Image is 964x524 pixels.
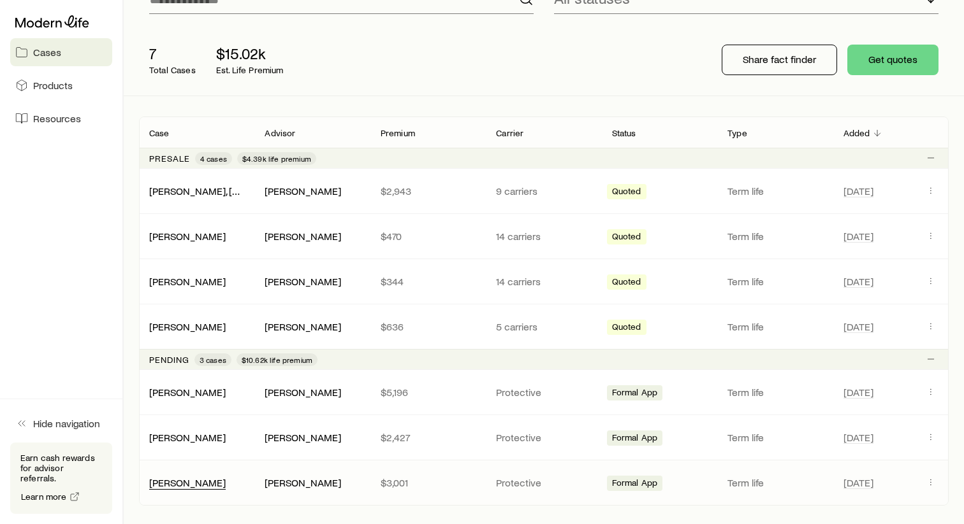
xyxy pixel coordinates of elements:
[843,476,873,489] span: [DATE]
[265,275,341,288] div: [PERSON_NAME]
[381,320,476,333] p: $636
[381,476,476,489] p: $3,001
[727,431,822,444] p: Term life
[847,45,938,75] button: Get quotes
[265,476,341,490] div: [PERSON_NAME]
[727,320,822,333] p: Term life
[496,185,591,197] p: 9 carriers
[10,443,112,514] div: Earn cash rewards for advisor referrals.Learn more
[612,322,641,335] span: Quoted
[496,476,591,489] p: Protective
[149,153,190,164] p: Presale
[381,128,415,138] p: Premium
[149,476,226,490] div: [PERSON_NAME]
[149,230,226,242] a: [PERSON_NAME]
[149,431,226,444] div: [PERSON_NAME]
[10,104,112,132] a: Resources
[612,387,658,400] span: Formal App
[139,117,949,506] div: Client cases
[265,386,341,399] div: [PERSON_NAME]
[843,275,873,288] span: [DATE]
[843,431,873,444] span: [DATE]
[149,128,170,138] p: Case
[727,275,822,288] p: Term life
[843,230,873,243] span: [DATE]
[612,432,658,446] span: Formal App
[216,45,284,62] p: $15.02k
[496,230,591,243] p: 14 carriers
[149,65,196,75] p: Total Cases
[200,355,226,365] span: 3 cases
[265,230,341,243] div: [PERSON_NAME]
[843,185,873,197] span: [DATE]
[727,386,822,399] p: Term life
[743,53,816,66] p: Share fact finder
[496,320,591,333] p: 5 carriers
[149,431,226,443] a: [PERSON_NAME]
[381,230,476,243] p: $470
[381,275,476,288] p: $344
[33,417,100,430] span: Hide navigation
[20,453,102,483] p: Earn cash rewards for advisor referrals.
[149,320,226,334] div: [PERSON_NAME]
[149,386,226,398] a: [PERSON_NAME]
[200,153,227,164] span: 4 cases
[33,112,81,125] span: Resources
[496,275,591,288] p: 14 carriers
[612,128,636,138] p: Status
[727,476,822,489] p: Term life
[722,45,837,75] button: Share fact finder
[612,478,658,491] span: Formal App
[149,185,305,197] a: [PERSON_NAME], [PERSON_NAME]
[727,185,822,197] p: Term life
[496,386,591,399] p: Protective
[843,386,873,399] span: [DATE]
[149,275,226,287] a: [PERSON_NAME]
[727,128,747,138] p: Type
[242,355,312,365] span: $10.62k life premium
[149,45,196,62] p: 7
[10,38,112,66] a: Cases
[265,431,341,444] div: [PERSON_NAME]
[265,320,341,334] div: [PERSON_NAME]
[612,276,641,290] span: Quoted
[10,71,112,99] a: Products
[33,46,61,59] span: Cases
[727,230,822,243] p: Term life
[149,185,244,198] div: [PERSON_NAME], [PERSON_NAME]
[149,386,226,399] div: [PERSON_NAME]
[612,186,641,199] span: Quoted
[612,231,641,244] span: Quoted
[496,128,523,138] p: Carrier
[216,65,284,75] p: Est. Life Premium
[10,409,112,437] button: Hide navigation
[381,185,476,197] p: $2,943
[149,320,226,332] a: [PERSON_NAME]
[242,153,311,164] span: $4.39k life premium
[149,230,226,243] div: [PERSON_NAME]
[33,79,73,92] span: Products
[843,320,873,333] span: [DATE]
[381,386,476,399] p: $5,196
[21,492,67,501] span: Learn more
[149,355,189,365] p: Pending
[843,128,870,138] p: Added
[265,185,341,198] div: [PERSON_NAME]
[265,128,295,138] p: Advisor
[149,476,226,488] a: [PERSON_NAME]
[496,431,591,444] p: Protective
[149,275,226,288] div: [PERSON_NAME]
[381,431,476,444] p: $2,427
